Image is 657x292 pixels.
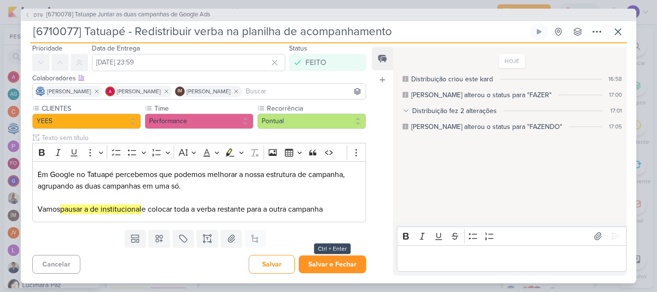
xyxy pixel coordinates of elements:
div: Este log é visível à todos no kard [403,124,408,129]
p: IM [177,89,182,94]
label: CLIENTES [41,103,141,114]
div: FEITO [305,57,326,68]
img: Alessandra Gomes [105,87,115,96]
label: Data de Entrega [92,44,140,52]
div: Este log é visível à todos no kard [403,92,408,98]
div: Editor editing area: main [32,161,366,222]
div: Eduardo alterou o status para "FAZENDO" [411,122,562,132]
button: FEITO [289,54,366,71]
div: 17:05 [609,122,622,131]
p: Em Google no Tatuapé percebemos que podemos melhorar a nossa estrutura de campanha, agrupando as ... [38,169,361,215]
div: Ctrl + Enter [314,243,351,254]
label: Status [289,44,307,52]
button: Performance [145,114,253,129]
label: Prioridade [32,44,63,52]
span: [PERSON_NAME] [117,87,161,96]
label: Time [153,103,253,114]
div: Editor toolbar [397,227,627,245]
button: Cancelar [32,255,80,274]
div: 17:01 [610,106,622,115]
div: 16:58 [608,75,622,83]
input: Kard Sem Título [30,23,529,40]
button: Pontual [257,114,366,129]
div: Este log é visível à todos no kard [403,76,408,82]
div: Distribuição criou este kard [411,74,493,84]
div: Distribuição fez 2 alterações [412,106,497,116]
div: Ligar relógio [535,28,543,36]
img: Caroline Traven De Andrade [36,87,45,96]
div: Colaboradores [32,73,366,83]
button: Salvar e Fechar [299,255,366,273]
button: Salvar [249,255,295,274]
input: Buscar [244,86,364,97]
input: Texto sem título [40,133,366,143]
input: Select a date [92,54,285,71]
span: [PERSON_NAME] [187,87,230,96]
label: Recorrência [266,103,366,114]
div: 17:00 [609,90,622,99]
span: [PERSON_NAME] [47,87,91,96]
div: Isabella Machado Guimarães [175,87,185,96]
mark: pausar a de institucional [60,204,141,214]
button: YEES [32,114,141,129]
div: Eduardo alterou o status para "FAZER" [411,90,552,100]
div: Editor toolbar [32,143,366,162]
div: Editor editing area: main [397,245,627,272]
